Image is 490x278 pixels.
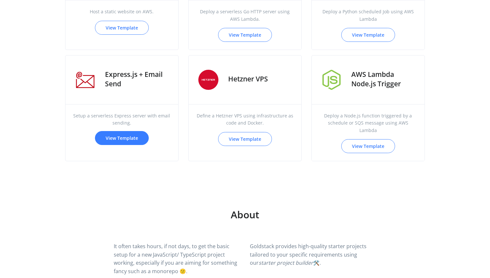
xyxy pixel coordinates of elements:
a: View Template [218,132,272,146]
span: Setup a serverless Express server with email sending. [73,112,170,127]
img: Template Image 1 [312,55,351,104]
h3: Hetzner VPS [228,74,291,84]
span: Deploy a serverless Go HTTP server using AWS Lambda. [196,8,294,23]
a: View Template [95,21,149,35]
p: Goldstack provides high-quality starter projects tailored to your specific requirements using our... [250,242,376,267]
span: Deploy a Python scheduled Job using AWS Lambda [320,8,417,23]
em: starter project builder [259,259,313,266]
img: Template Image 1 [65,55,105,104]
h2: About [157,208,332,222]
span: Host a static website on AWS. [73,8,170,15]
p: It often takes hours, if not days, to get the basic setup for a new JavaScript/ TypeScript projec... [114,242,240,275]
h3: Express.js + Email Send [105,70,168,89]
img: Template Image 1 [189,55,228,104]
span: Define a Hetzner VPS using infrastructure as code and Docker. [196,112,294,127]
a: View Template [341,139,395,153]
a: View Template [218,28,272,42]
a: View Template [341,28,395,42]
a: View Template [95,131,149,145]
h3: AWS Lambda Node.js Trigger [351,70,414,89]
span: Deploy a Node.js function triggered by a schedule or SQS message using AWS Lambda [320,112,417,134]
